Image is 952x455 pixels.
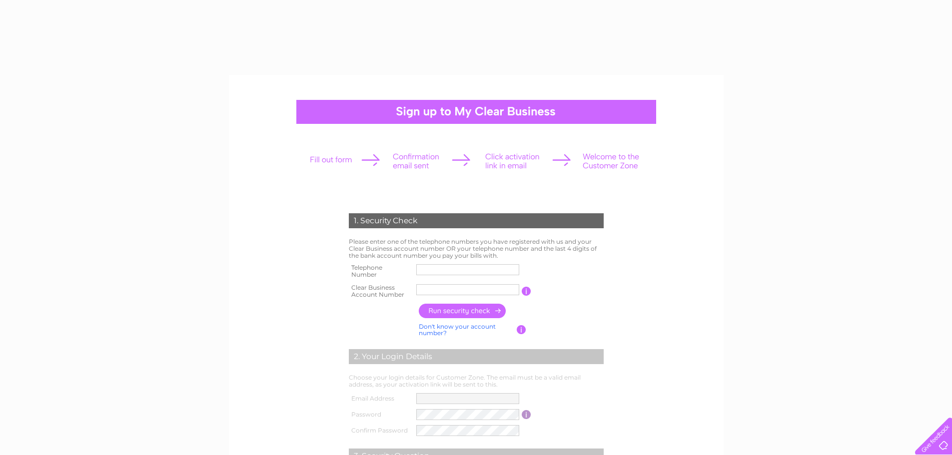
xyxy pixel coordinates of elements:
td: Please enter one of the telephone numbers you have registered with us and your Clear Business acc... [346,236,606,261]
div: 2. Your Login Details [349,349,604,364]
input: Information [522,410,531,419]
input: Information [522,287,531,296]
a: Don't know your account number? [419,323,496,337]
th: Password [346,407,414,423]
th: Email Address [346,391,414,407]
th: Clear Business Account Number [346,281,414,301]
div: 1. Security Check [349,213,604,228]
th: Telephone Number [346,261,414,281]
th: Confirm Password [346,423,414,439]
td: Choose your login details for Customer Zone. The email must be a valid email address, as your act... [346,372,606,391]
input: Information [517,325,526,334]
